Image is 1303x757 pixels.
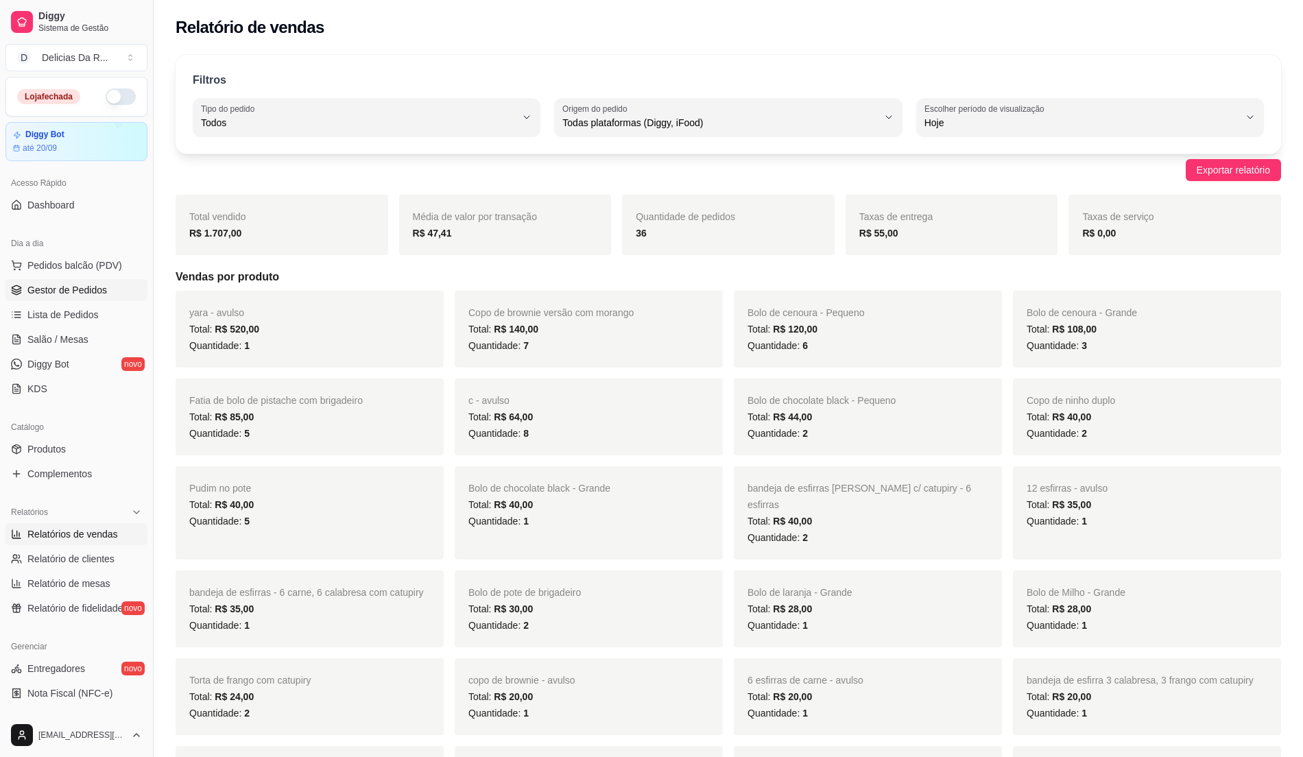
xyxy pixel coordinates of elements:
span: Dashboard [27,198,75,212]
span: Quantidade: [1027,428,1087,439]
span: Pudim no pote [189,483,251,494]
a: Entregadoresnovo [5,658,147,680]
span: Taxas de serviço [1082,211,1153,222]
a: Nota Fiscal (NFC-e) [5,682,147,704]
span: R$ 64,00 [494,411,533,422]
span: Taxas de entrega [859,211,933,222]
h2: Relatório de vendas [176,16,324,38]
span: 2 [1081,428,1087,439]
p: Filtros [193,72,226,88]
span: 1 [802,708,808,719]
button: Tipo do pedidoTodos [193,98,540,136]
a: Diggy Botnovo [5,353,147,375]
a: Complementos [5,463,147,485]
span: R$ 35,00 [215,603,254,614]
label: Origem do pedido [562,103,632,115]
span: Relatórios de vendas [27,527,118,541]
span: Quantidade: [748,532,808,543]
span: Quantidade: [189,708,250,719]
span: Total: [1027,603,1091,614]
span: Total: [748,691,812,702]
span: R$ 40,00 [494,499,533,510]
button: Exportar relatório [1186,159,1281,181]
span: Bolo de Milho - Grande [1027,587,1125,598]
span: Total: [748,411,812,422]
strong: R$ 47,41 [413,228,452,239]
span: Fatia de bolo de pistache com brigadeiro [189,395,363,406]
a: Relatório de fidelidadenovo [5,597,147,619]
span: 2 [802,428,808,439]
span: c - avulso [468,395,510,406]
a: Salão / Mesas [5,328,147,350]
a: DiggySistema de Gestão [5,5,147,38]
span: 1 [1081,620,1087,631]
span: Relatórios [11,507,48,518]
span: Pedidos balcão (PDV) [27,259,122,272]
a: Relatórios de vendas [5,523,147,545]
span: Lista de Pedidos [27,308,99,322]
span: [EMAIL_ADDRESS][DOMAIN_NAME] [38,730,125,741]
span: Quantidade: [189,428,250,439]
span: Copo de brownie versão com morango [468,307,634,318]
span: R$ 140,00 [494,324,538,335]
span: Total: [189,324,259,335]
span: Relatório de mesas [27,577,110,590]
span: Total: [748,516,812,527]
span: Total: [468,499,533,510]
span: Total: [189,691,254,702]
strong: R$ 1.707,00 [189,228,241,239]
span: bandeja de esfirras [PERSON_NAME] c/ catupiry - 6 esfirras [748,483,971,510]
span: Quantidade: [468,708,529,719]
span: Total vendido [189,211,246,222]
span: R$ 40,00 [1052,411,1091,422]
span: Copo de ninho duplo [1027,395,1115,406]
article: até 20/09 [23,143,57,154]
span: 1 [523,516,529,527]
div: Acesso Rápido [5,172,147,194]
div: Gerenciar [5,636,147,658]
span: Quantidade: [748,708,808,719]
span: Gestor de Pedidos [27,283,107,297]
span: Total: [748,603,812,614]
span: Quantidade: [468,428,529,439]
span: Total: [189,499,254,510]
span: R$ 120,00 [773,324,817,335]
button: Origem do pedidoTodas plataformas (Diggy, iFood) [554,98,902,136]
span: 3 [1081,340,1087,351]
a: Gestor de Pedidos [5,279,147,301]
span: Controle de caixa [27,711,102,725]
strong: R$ 55,00 [859,228,898,239]
span: 6 [802,340,808,351]
span: bandeja de esfirra 3 calabresa, 3 frango com catupiry [1027,675,1254,686]
span: Total: [468,603,533,614]
span: copo de brownie - avulso [468,675,575,686]
span: D [17,51,31,64]
span: R$ 40,00 [773,516,812,527]
span: Quantidade: [748,428,808,439]
label: Tipo do pedido [201,103,259,115]
span: R$ 30,00 [494,603,533,614]
a: Diggy Botaté 20/09 [5,122,147,161]
span: R$ 28,00 [1052,603,1091,614]
span: Total: [468,324,538,335]
span: Relatório de fidelidade [27,601,123,615]
div: Catálogo [5,416,147,438]
span: Relatório de clientes [27,552,115,566]
span: Total: [1027,499,1091,510]
span: Bolo de laranja - Grande [748,587,852,598]
div: Loja fechada [17,89,80,104]
span: Complementos [27,467,92,481]
span: 8 [523,428,529,439]
span: Quantidade: [189,340,250,351]
label: Escolher período de visualização [924,103,1049,115]
span: 5 [244,516,250,527]
span: Quantidade: [468,340,529,351]
span: Total: [189,411,254,422]
span: R$ 108,00 [1052,324,1097,335]
span: Bolo de cenoura - Grande [1027,307,1137,318]
span: Hoje [924,116,1239,130]
span: Todos [201,116,516,130]
span: R$ 44,00 [773,411,812,422]
h5: Vendas por produto [176,269,1281,285]
span: Bolo de chocolate black - Pequeno [748,395,896,406]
